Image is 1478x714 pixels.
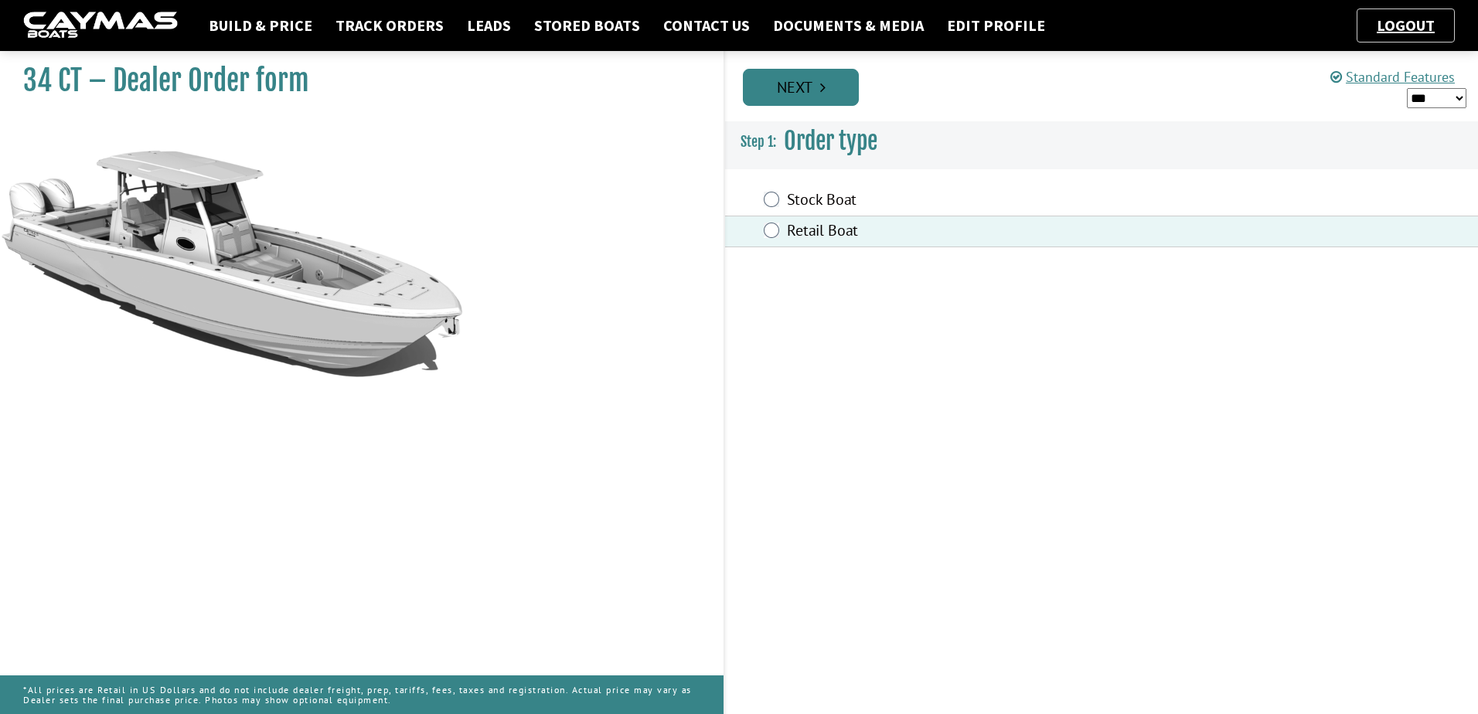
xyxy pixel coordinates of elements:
img: caymas-dealer-connect-2ed40d3bc7270c1d8d7ffb4b79bf05adc795679939227970def78ec6f6c03838.gif [23,12,178,40]
a: Next [743,69,859,106]
h1: 34 CT – Dealer Order form [23,63,685,98]
a: Logout [1369,15,1442,35]
label: Retail Boat [787,221,1201,243]
ul: Pagination [739,66,1478,106]
a: Contact Us [656,15,758,36]
a: Standard Features [1330,68,1455,86]
a: Track Orders [328,15,451,36]
p: *All prices are Retail in US Dollars and do not include dealer freight, prep, tariffs, fees, taxe... [23,677,700,712]
a: Stored Boats [526,15,648,36]
label: Stock Boat [787,190,1201,212]
a: Build & Price [201,15,320,36]
a: Leads [459,15,519,36]
a: Edit Profile [939,15,1053,36]
h3: Order type [725,113,1478,170]
a: Documents & Media [765,15,931,36]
